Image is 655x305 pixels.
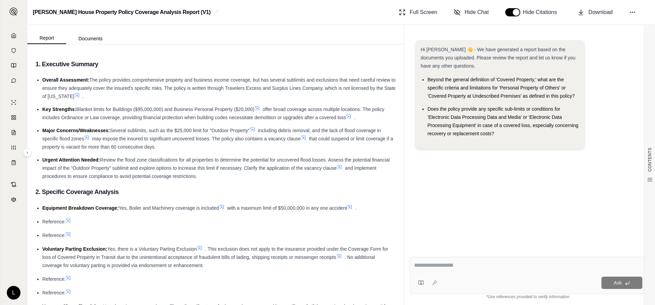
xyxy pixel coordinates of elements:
span: Hide Chat [465,8,489,16]
span: . This exclusion does not apply to the insurance provided under the Coverage Form for loss of Cov... [42,246,388,260]
a: Contract Analysis [4,178,23,191]
span: Urgent Attention Needed: [42,157,100,163]
a: Coverage Table [4,156,23,169]
span: Yes, there is a Voluntary Parting Exclusion [107,246,197,252]
button: Hide Chat [451,5,492,19]
span: Blanket limits for Buildings ($95,000,000) and Business Personal Property ($20,000) [76,107,254,112]
button: Documents [66,33,115,44]
button: Expand sidebar [23,149,31,157]
a: Prompt Library [4,59,23,72]
span: Key Strengths: [42,107,76,112]
a: Legal Search Engine [4,193,23,206]
span: Hide Citations [523,8,561,16]
img: Expand sidebar [10,8,18,16]
span: The policy provides comprehensive property and business income coverage, but has several sublimit... [42,77,396,99]
a: Policy Comparisons [4,111,23,124]
span: . [354,115,355,120]
a: Single Policy [4,96,23,109]
span: may expose the insured to significant uncovered losses. The policy also contains a vacancy clause [92,136,301,141]
span: Reference: [42,233,65,238]
span: Reference: [42,290,65,295]
a: Claim Coverage [4,126,23,139]
button: Expand sidebar [7,5,20,18]
span: Yes, Boiler and Machinery coverage is included [119,205,219,211]
button: Full Screen [396,5,440,19]
a: Custom Report [4,141,23,154]
button: Report [27,32,66,44]
span: Beyond the general definition of 'Covered Property,' what are the specific criteria and limitatio... [427,77,575,99]
div: L [7,286,20,300]
span: Voluntary Parting Exclusion: [42,246,107,252]
span: Full Screen [410,8,437,16]
span: Review the flood zone classifications for all properties to determine the potential for uncovered... [42,157,390,171]
span: Equipment Breakdown Coverage: [42,205,119,211]
span: Ask [614,280,622,286]
span: Several sublimits, such as the $25,000 limit for "Outdoor Property" [110,128,250,133]
span: Reference: [42,276,65,282]
span: . [355,205,356,211]
span: CONTENTS [647,148,653,172]
div: *Use references provided to verify information. [410,294,647,300]
a: Home [4,29,23,42]
a: Chat [4,74,23,87]
span: with a maximum limit of $50,000,000 in any one accident [227,205,347,211]
span: Reference: [42,219,65,224]
span: . No additional coverage for voluntary parting is provided via endorsement or enhancement. [42,254,375,268]
h3: 1. Executive Summary [35,58,396,70]
span: Does the policy provide any specific sub-limits or conditions for 'Electronic Data Processing Dat... [427,106,578,136]
a: Documents Vault [4,44,23,57]
span: Hi [PERSON_NAME] 👋 - We have generated a report based on the documents you uploaded. Please revie... [421,47,576,69]
span: Download [588,8,613,16]
button: Download [575,5,615,19]
h3: 2. Specific Coverage Analysis [35,186,396,198]
span: Major Concerns/Weaknesses: [42,128,110,133]
button: Ask [601,277,642,289]
h2: [PERSON_NAME] House Property Policy Coverage Analysis Report (V1) [33,6,210,18]
span: . [83,94,84,99]
span: Overall Assessment: [42,77,89,83]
